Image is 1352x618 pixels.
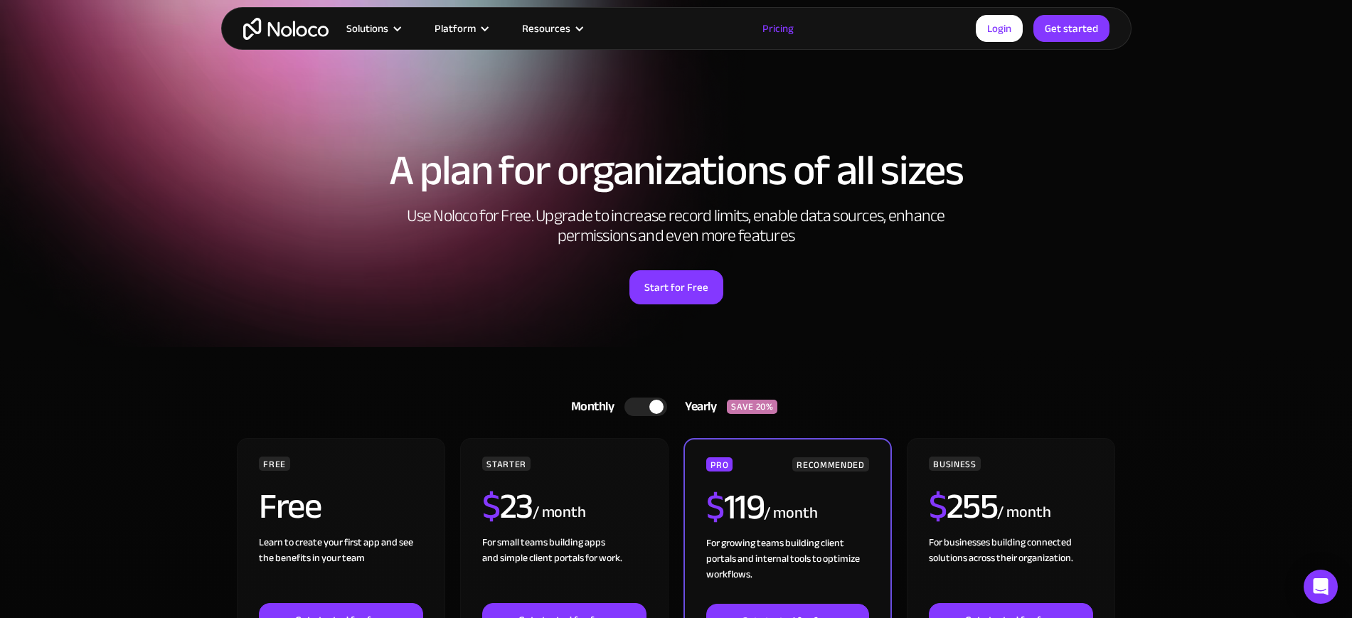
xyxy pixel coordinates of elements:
div: FREE [259,457,290,471]
div: For businesses building connected solutions across their organization. ‍ [929,535,1092,603]
div: Solutions [346,19,388,38]
div: RECOMMENDED [792,457,868,472]
div: SAVE 20% [727,400,777,414]
div: BUSINESS [929,457,980,471]
div: Monthly [553,396,625,417]
a: Start for Free [629,270,723,304]
div: Learn to create your first app and see the benefits in your team ‍ [259,535,422,603]
div: STARTER [482,457,530,471]
div: Platform [435,19,476,38]
div: Open Intercom Messenger [1304,570,1338,604]
div: Resources [504,19,599,38]
div: / month [997,501,1050,524]
a: Login [976,15,1023,42]
h2: Free [259,489,321,524]
div: / month [533,501,586,524]
div: For small teams building apps and simple client portals for work. ‍ [482,535,646,603]
a: Pricing [745,19,811,38]
div: Resources [522,19,570,38]
h1: A plan for organizations of all sizes [235,149,1117,192]
h2: 23 [482,489,533,524]
a: home [243,18,329,40]
span: $ [706,474,724,540]
a: Get started [1033,15,1109,42]
h2: 255 [929,489,997,524]
div: / month [764,502,817,525]
div: Solutions [329,19,417,38]
div: Yearly [667,396,727,417]
div: PRO [706,457,733,472]
span: $ [929,473,947,540]
span: $ [482,473,500,540]
h2: Use Noloco for Free. Upgrade to increase record limits, enable data sources, enhance permissions ... [392,206,961,246]
div: Platform [417,19,504,38]
div: For growing teams building client portals and internal tools to optimize workflows. [706,536,868,604]
h2: 119 [706,489,764,525]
